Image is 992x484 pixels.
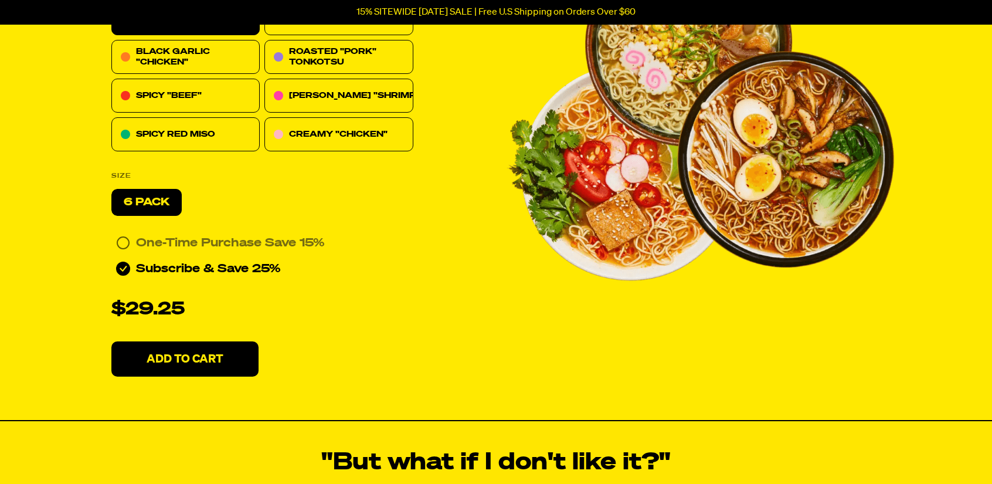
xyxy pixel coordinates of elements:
div: SPICY RED MISO [111,117,260,151]
button: Add To Cart [111,341,259,377]
div: CREAMY "CHICKEN" [264,117,413,151]
p: [PERSON_NAME] "SHRIMP" [289,89,420,103]
div: SPICY "BEEF" [111,79,260,113]
p: $29.25 [111,296,185,324]
p: 15% SITEWIDE [DATE] SALE | Free U.S Shipping on Orders Over $60 [356,7,636,18]
p: Subscribe & Save 25% [136,262,281,276]
img: 0be15cd5-tom-youm-shrimp.svg [274,91,283,100]
img: fc2c7a02-spicy-red-miso.svg [121,130,130,139]
img: 57ed4456-roasted-pork-tonkotsu.svg [274,52,283,62]
div: [PERSON_NAME] "SHRIMP" [264,79,413,113]
img: icon-black-garlic-chicken.svg [121,52,130,62]
p: SPICY RED MISO [136,127,215,141]
p: SIZE [111,169,131,183]
div: BLACK GARLIC "CHICKEN" [111,40,260,74]
img: 7abd0c97-spicy-beef.svg [121,91,130,100]
span: BLACK GARLIC "CHICKEN" [136,48,210,66]
img: c10dfa8e-creamy-chicken.svg [274,130,283,139]
span: One-Time Purchase Save 15% [136,237,325,249]
p: SPICY "BEEF" [136,89,202,103]
h2: "But what if I don't like it?" [321,451,671,475]
div: ROASTED "PORK" TONKOTSU [264,40,413,74]
p: Add To Cart [147,353,223,365]
span: 6 Pack [124,197,169,208]
span: ROASTED "PORK" TONKOTSU [289,48,376,66]
p: CREAMY "CHICKEN" [289,127,388,141]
